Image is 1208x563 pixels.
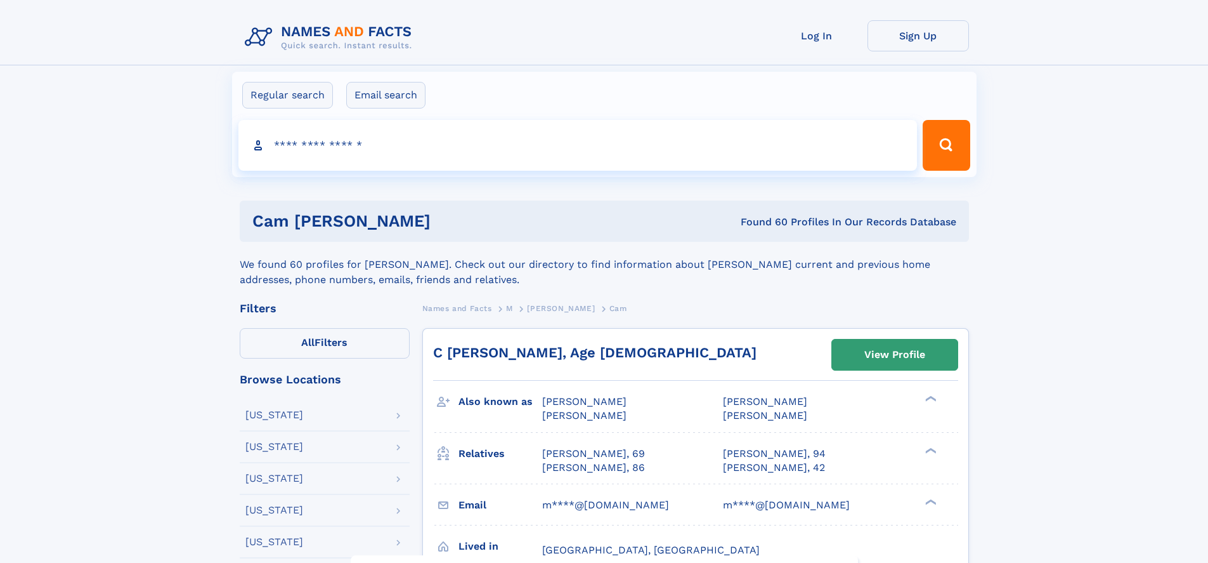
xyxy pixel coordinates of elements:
a: Names and Facts [422,300,492,316]
div: Found 60 Profiles In Our Records Database [585,215,956,229]
div: Browse Locations [240,374,410,385]
label: Filters [240,328,410,359]
div: [US_STATE] [245,474,303,484]
div: ❯ [922,498,937,506]
label: Email search [346,82,425,109]
div: [US_STATE] [245,537,303,547]
a: C [PERSON_NAME], Age [DEMOGRAPHIC_DATA] [433,345,757,361]
a: Log In [766,20,867,51]
a: M [506,300,513,316]
div: ❯ [922,395,937,403]
div: [US_STATE] [245,410,303,420]
div: [US_STATE] [245,442,303,452]
span: [PERSON_NAME] [542,409,627,421]
span: [PERSON_NAME] [527,304,595,313]
div: ❯ [922,446,937,454]
a: View Profile [832,340,958,370]
span: [GEOGRAPHIC_DATA], [GEOGRAPHIC_DATA] [542,544,760,556]
span: Cam [609,304,627,313]
img: Logo Names and Facts [240,20,422,55]
div: Filters [240,303,410,314]
span: All [301,336,315,348]
span: [PERSON_NAME] [723,395,807,407]
h3: Relatives [458,443,542,465]
a: [PERSON_NAME], 42 [723,461,825,475]
button: Search Button [923,120,970,171]
h1: cam [PERSON_NAME] [252,213,586,229]
span: [PERSON_NAME] [723,409,807,421]
a: [PERSON_NAME], 86 [542,461,645,475]
a: [PERSON_NAME], 94 [723,447,826,461]
div: View Profile [864,340,925,369]
a: [PERSON_NAME], 69 [542,447,645,461]
input: search input [238,120,918,171]
h3: Also known as [458,391,542,413]
h3: Lived in [458,536,542,557]
label: Regular search [242,82,333,109]
a: Sign Up [867,20,969,51]
h3: Email [458,494,542,516]
div: [US_STATE] [245,505,303,515]
div: We found 60 profiles for [PERSON_NAME]. Check out our directory to find information about [PERSON... [240,242,969,288]
span: [PERSON_NAME] [542,395,627,407]
span: M [506,304,513,313]
a: [PERSON_NAME] [527,300,595,316]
